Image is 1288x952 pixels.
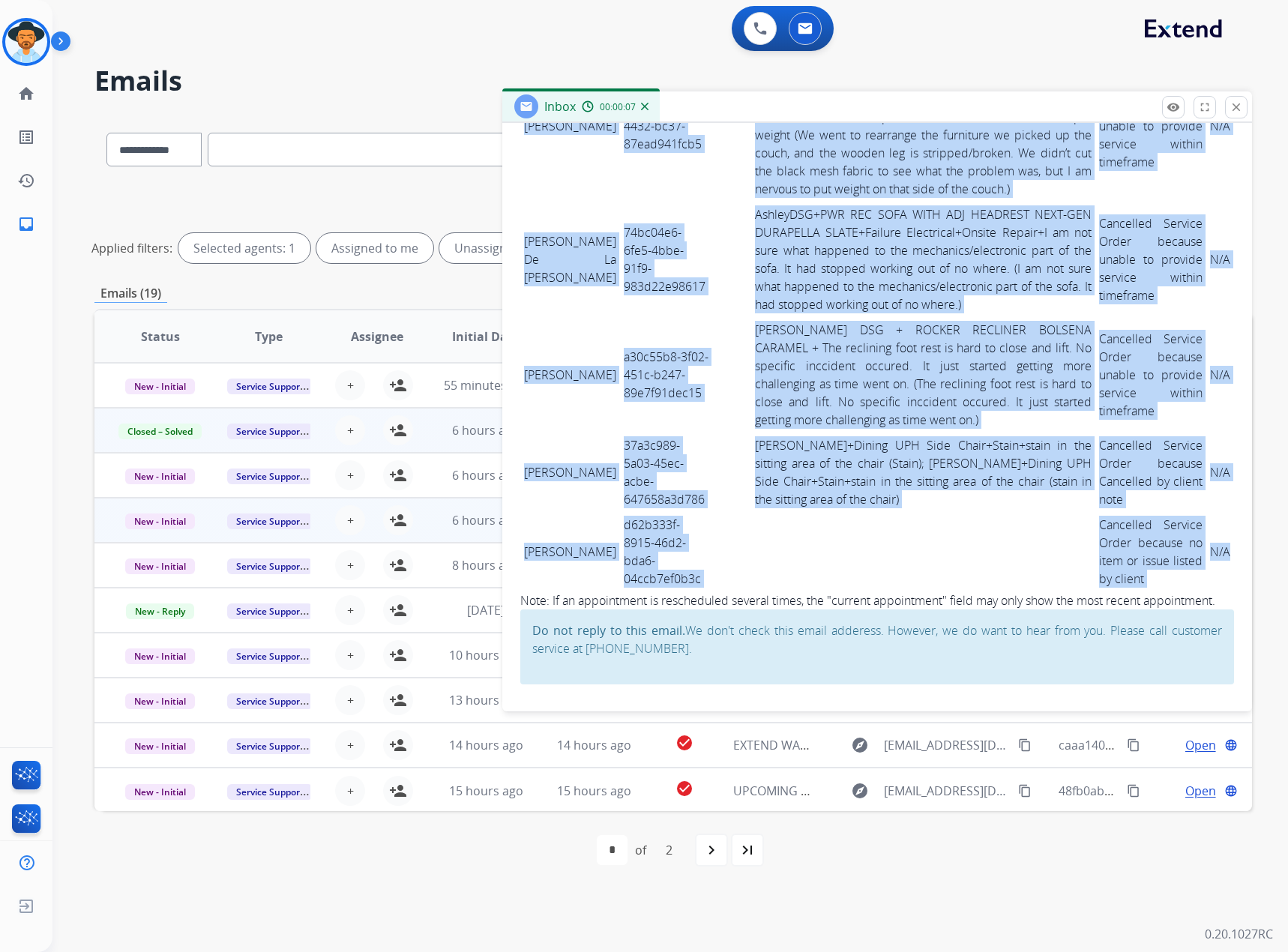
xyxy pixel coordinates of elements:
[452,467,520,483] span: 6 hours ago
[335,460,365,490] button: +
[389,466,407,484] mat-icon: person_add
[125,379,195,394] span: New - Initial
[851,782,869,800] mat-icon: explore
[520,591,1234,609] div: Note: If an appointment is rescheduled several times, the "current appointment" field may only sh...
[620,512,712,591] td: d62b333f-8915-46d2-bda6-04ccb7ef0b3c
[1127,784,1140,798] mat-icon: content_copy
[557,783,631,799] span: 15 hours ago
[635,841,646,859] div: of
[439,233,536,263] div: Unassigned
[520,433,620,512] td: [PERSON_NAME]
[1095,512,1206,591] td: Cancelled Service Order because no item or issue listed by client
[520,202,620,317] td: [PERSON_NAME] De La [PERSON_NAME]
[389,601,407,619] mat-icon: person_add
[94,66,1252,96] h2: Emails
[126,603,194,619] span: New - Reply
[351,328,403,346] span: Assignee
[884,782,1011,800] span: [EMAIL_ADDRESS][DOMAIN_NAME]
[389,736,407,754] mat-icon: person_add
[520,50,620,202] td: [PERSON_NAME]
[227,738,313,754] span: Service Support
[851,736,869,754] mat-icon: explore
[755,437,1092,507] a: [PERSON_NAME]+Dining UPH Side Chair+Stain+stain in the sitting area of the chair (Stain); [PERSON...
[347,421,354,439] span: +
[227,558,313,574] span: Service Support
[389,646,407,664] mat-icon: person_add
[227,513,313,529] span: Service Support
[335,550,365,580] button: +
[1127,738,1140,752] mat-icon: content_copy
[389,782,407,800] mat-icon: person_add
[227,603,313,619] span: Service Support
[1095,317,1206,433] td: Cancelled Service Order because unable to provide service within timeframe
[1018,738,1032,752] mat-icon: content_copy
[452,557,520,573] span: 8 hours ago
[755,322,1092,428] a: [PERSON_NAME] DSG + ROCKER RECLINER BOLSENA CARAMEL + The reclining foot rest is hard to close an...
[1185,782,1216,800] span: Open
[335,370,365,400] button: +
[347,556,354,574] span: +
[738,841,756,859] mat-icon: last_page
[532,622,685,639] strong: Do not reply to this email.
[335,415,365,445] button: +
[347,466,354,484] span: +
[347,782,354,800] span: +
[389,691,407,709] mat-icon: person_add
[1185,736,1216,754] span: Open
[449,783,523,799] span: 15 hours ago
[733,783,945,799] span: UPCOMING REPAIR: Extend Customer
[94,284,167,303] p: Emails (19)
[125,558,195,574] span: New - Initial
[620,433,712,512] td: 37a3c989-5a03-45ec-acbe-647658a3d786
[1224,738,1238,752] mat-icon: language
[620,317,712,433] td: a30c55b8-3f02-451c-b247-89e7f91dec15
[1230,100,1243,114] mat-icon: close
[449,647,523,663] span: 10 hours ago
[347,376,354,394] span: +
[125,648,195,664] span: New - Initial
[227,648,313,664] span: Service Support
[91,239,172,257] p: Applied filters:
[227,784,313,800] span: Service Support
[335,595,365,625] button: +
[675,734,693,752] mat-icon: check_circle
[347,646,354,664] span: +
[467,602,505,618] span: [DATE]
[620,202,712,317] td: 74bc04e6-6fe5-4bbe-91f9-983d22e98617
[733,737,928,753] span: EXTEND WARRANTY DAILY REPORT
[347,511,354,529] span: +
[389,376,407,394] mat-icon: person_add
[1095,202,1206,317] td: Cancelled Service Order because unable to provide service within timeframe
[178,233,310,263] div: Selected agents: 1
[389,421,407,439] mat-icon: person_add
[702,841,720,859] mat-icon: navigate_next
[1059,737,1287,753] span: caaa1403-658f-4452-8e12-343b3caead73
[449,692,523,708] span: 13 hours ago
[141,328,180,346] span: Status
[1059,783,1286,799] span: 48fb0ab1-59b1-4fd6-bf28-1b1b89873996
[335,730,365,760] button: +
[227,469,313,484] span: Service Support
[600,101,636,113] span: 00:00:07
[1167,100,1180,114] mat-icon: remove_red_eye
[5,21,47,63] img: avatar
[255,328,283,346] span: Type
[532,621,1222,657] p: We don't check this email adderess. However, we do want to hear from you. Please call customer se...
[316,233,433,263] div: Assigned to me
[520,512,620,591] td: [PERSON_NAME]
[449,737,523,753] span: 14 hours ago
[125,469,195,484] span: New - Initial
[557,737,631,753] span: 14 hours ago
[227,693,313,709] span: Service Support
[227,424,313,439] span: Service Support
[444,377,531,394] span: 55 minutes ago
[620,50,712,202] td: 8fffa361-a425-4432-bc37-87ead941fcb5
[17,128,35,146] mat-icon: list_alt
[452,422,520,439] span: 6 hours ago
[125,738,195,754] span: New - Initial
[17,215,35,233] mat-icon: inbox
[755,206,1092,313] a: AshleyDSG+PWR REC SOFA WITH ADJ HEADREST NEXT-GEN DURAPELLA SLATE+Failure Electrical+Onsite Repai...
[347,601,354,619] span: +
[1205,925,1273,943] p: 0.20.1027RC
[125,693,195,709] span: New - Initial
